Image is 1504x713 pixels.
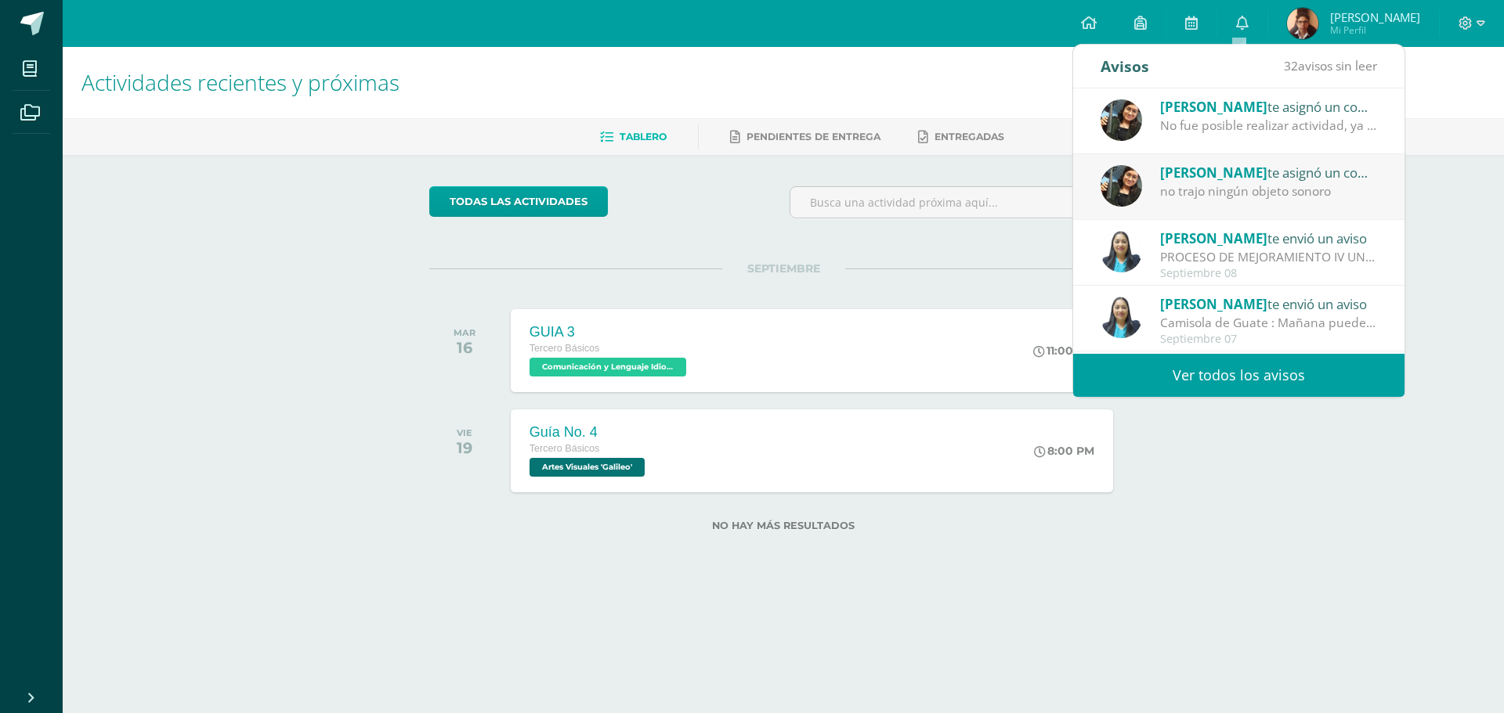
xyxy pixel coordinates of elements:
[1330,23,1420,37] span: Mi Perfil
[1160,96,1378,117] div: te asignó un comentario en 'Actividades Objetos sonoros' para 'Expresión Artistica'
[1160,117,1378,135] div: No fue posible realizar actividad, ya que no trajeron los objetos sonoros
[457,427,472,438] div: VIE
[1160,164,1267,182] span: [PERSON_NAME]
[1160,248,1378,266] div: PROCESO DE MEJORAMIENTO IV UNIDAD: Bendiciones a cada uno El día de hoy estará disponible el comp...
[457,438,472,457] div: 19
[1101,45,1149,88] div: Avisos
[722,261,845,275] span: SEPTIEMBRE
[1101,231,1142,272] img: 49168807a2b8cca0ef2119beca2bd5ad.png
[1160,295,1267,313] span: [PERSON_NAME]
[1101,99,1142,141] img: afbb90b42ddb8510e0c4b806fbdf27cc.png
[1160,229,1267,247] span: [PERSON_NAME]
[730,124,880,149] a: Pendientes de entrega
[530,424,649,441] div: Guía No. 4
[1160,267,1378,280] div: Septiembre 08
[530,324,690,340] div: GUIA 3
[1284,57,1377,74] span: avisos sin leer
[1033,344,1094,358] div: 11:00 PM
[530,443,600,454] span: Tercero Básicos
[454,327,475,338] div: MAR
[1160,162,1378,182] div: te asignó un comentario en 'Objetos sonoros' para 'Expresión Artistica'
[1284,57,1298,74] span: 32
[454,338,475,357] div: 16
[429,186,608,217] a: todas las Actividades
[1160,98,1267,116] span: [PERSON_NAME]
[1101,165,1142,207] img: afbb90b42ddb8510e0c4b806fbdf27cc.png
[1034,444,1094,458] div: 8:00 PM
[1160,293,1378,314] div: te envió un aviso
[1160,333,1378,346] div: Septiembre 07
[429,520,1138,531] label: No hay más resultados
[530,358,686,376] span: Comunicación y Lenguaje Idioma Extranjero 'Galileo'
[600,124,667,149] a: Tablero
[1330,9,1420,25] span: [PERSON_NAME]
[747,131,880,142] span: Pendientes de entrega
[935,131,1004,142] span: Entregadas
[918,124,1004,149] a: Entregadas
[790,187,1137,218] input: Busca una actividad próxima aquí...
[1287,8,1318,39] img: 3a6ce4f768a7b1eafc7f18269d90ebb8.png
[1160,228,1378,248] div: te envió un aviso
[1160,314,1378,332] div: Camisola de Guate : Mañana pueden llegar con la playera de la selección siempre aportando su cola...
[530,343,600,354] span: Tercero Básicos
[1160,182,1378,200] div: no trajo ningún objeto sonoro
[530,458,645,477] span: Artes Visuales 'Galileo'
[620,131,667,142] span: Tablero
[1073,354,1405,397] a: Ver todos los avisos
[1101,297,1142,338] img: 49168807a2b8cca0ef2119beca2bd5ad.png
[81,67,399,97] span: Actividades recientes y próximas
